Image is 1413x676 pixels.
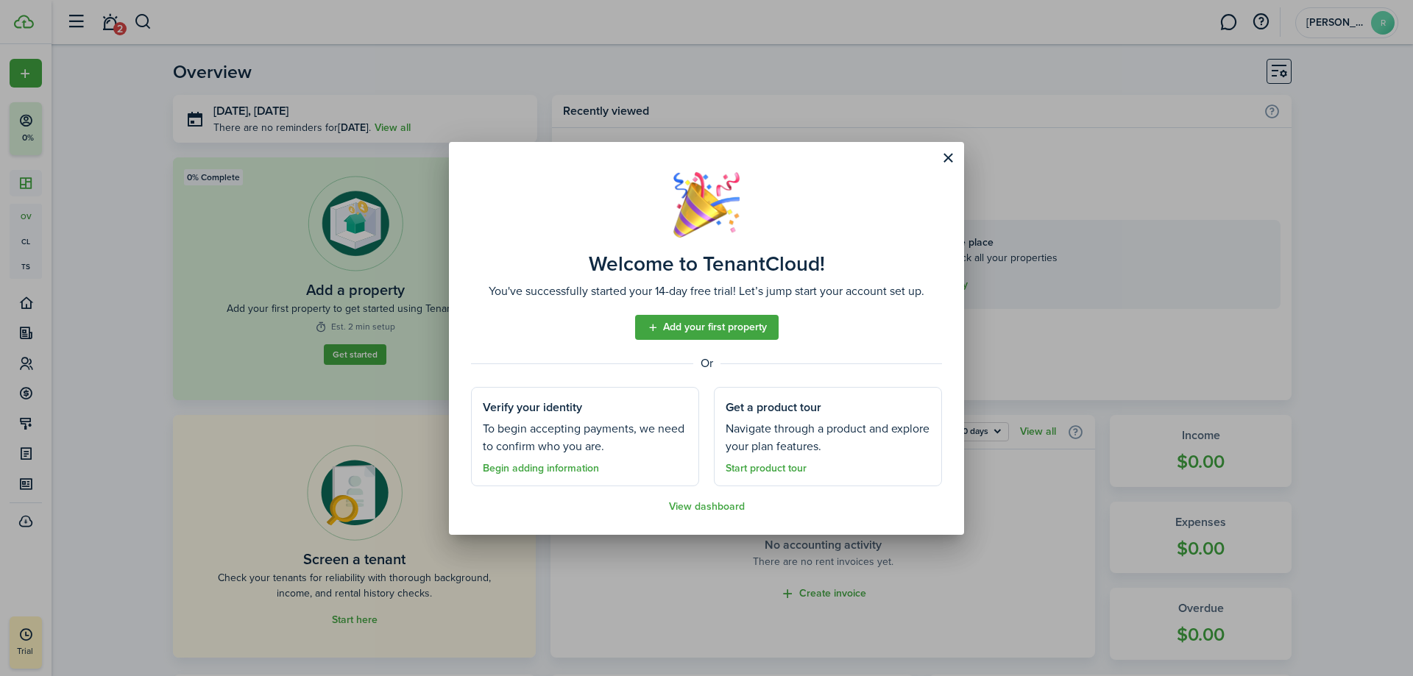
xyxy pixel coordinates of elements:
a: Add your first property [635,315,779,340]
a: Start product tour [726,463,807,474]
img: Well done! [673,171,740,238]
assembled-view-section-title: Get a product tour [726,399,821,416]
a: View dashboard [669,501,745,513]
assembled-view-section-title: Verify your identity [483,399,582,416]
a: Begin adding information [483,463,599,474]
button: Close modal [935,146,960,171]
assembled-view-section-description: Navigate through a product and explore your plan features. [726,420,930,455]
assembled-view-title: Welcome to TenantCloud! [589,252,825,276]
assembled-view-separator: Or [471,355,942,372]
assembled-view-section-description: To begin accepting payments, we need to confirm who you are. [483,420,687,455]
assembled-view-description: You've successfully started your 14-day free trial! Let’s jump start your account set up. [489,282,924,300]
